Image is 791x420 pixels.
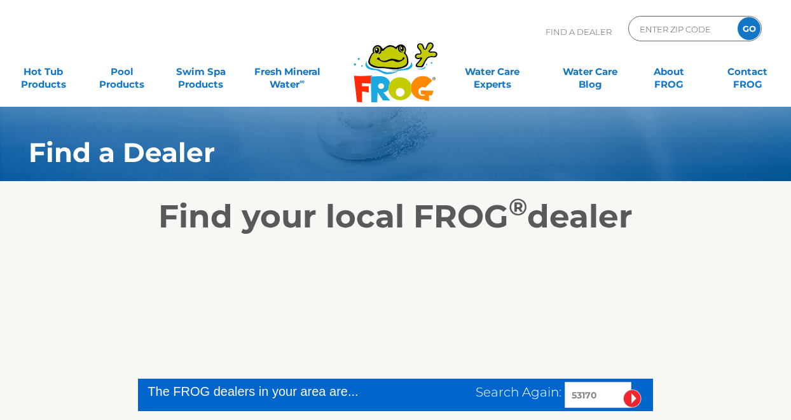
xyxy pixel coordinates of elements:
span: Search Again: [476,384,561,400]
a: Water CareExperts [443,59,542,85]
h1: Find a Dealer [29,137,705,168]
a: PoolProducts [92,59,153,85]
div: The FROG dealers in your area are... [148,382,400,401]
a: Water CareBlog [560,59,621,85]
h2: Find your local FROG dealer [10,198,781,236]
a: AboutFROG [638,59,699,85]
input: GO [738,17,760,40]
p: Find A Dealer [546,16,612,48]
sup: ® [509,193,527,221]
sup: ∞ [299,77,305,86]
input: Submit [623,390,642,408]
a: Fresh MineralWater∞ [249,59,325,85]
a: Hot TubProducts [13,59,74,85]
img: Frog Products Logo [347,25,444,103]
a: ContactFROG [717,59,778,85]
a: Swim SpaProducts [170,59,231,85]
